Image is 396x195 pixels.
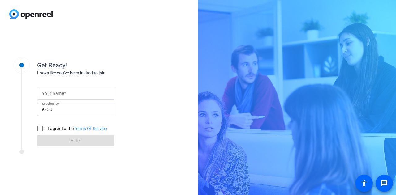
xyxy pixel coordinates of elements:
mat-icon: accessibility [360,180,368,187]
mat-label: Your name [42,91,64,96]
mat-icon: message [381,180,388,187]
div: Get Ready! [37,61,161,70]
a: Terms Of Service [74,126,107,131]
label: I agree to the [46,125,107,132]
div: Looks like you've been invited to join [37,70,161,76]
mat-label: Session ID [42,102,58,105]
